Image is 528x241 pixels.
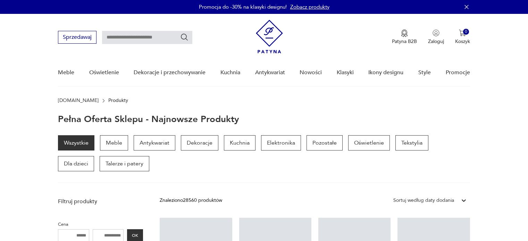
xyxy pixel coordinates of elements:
a: Pozostałe [307,135,343,150]
p: Koszyk [455,38,470,45]
p: Patyna B2B [392,38,417,45]
a: Antykwariat [134,135,175,150]
p: Promocja do -30% na klasyki designu! [199,3,287,10]
a: Zobacz produkty [290,3,329,10]
button: Patyna B2B [392,29,417,45]
button: Szukaj [180,33,188,41]
a: [DOMAIN_NAME] [58,98,99,103]
p: Produkty [108,98,128,103]
a: Promocje [446,59,470,86]
h1: Pełna oferta sklepu - najnowsze produkty [58,114,239,124]
a: Klasyki [337,59,354,86]
a: Dekoracje [181,135,218,150]
a: Ikona medaluPatyna B2B [392,29,417,45]
a: Talerze i patery [100,156,149,171]
a: Tekstylia [395,135,428,150]
a: Antykwariat [255,59,285,86]
a: Kuchnia [220,59,240,86]
a: Style [418,59,431,86]
a: Dekoracje i przechowywanie [134,59,206,86]
a: Oświetlenie [89,59,119,86]
button: 0Koszyk [455,29,470,45]
button: Sprzedawaj [58,31,97,44]
a: Ikony designu [368,59,403,86]
p: Zaloguj [428,38,444,45]
a: Dla dzieci [58,156,94,171]
img: Ikona medalu [401,29,408,37]
a: Oświetlenie [348,135,390,150]
div: Sortuj według daty dodania [393,197,454,204]
p: Filtruj produkty [58,198,143,205]
a: Elektronika [261,135,301,150]
a: Kuchnia [224,135,255,150]
a: Nowości [300,59,322,86]
a: Meble [58,59,74,86]
a: Sprzedawaj [58,35,97,40]
button: Zaloguj [428,29,444,45]
img: Ikona koszyka [459,29,466,36]
img: Patyna - sklep z meblami i dekoracjami vintage [256,20,283,53]
a: Meble [100,135,128,150]
div: Znaleziono 28560 produktów [160,197,222,204]
div: 0 [463,29,469,35]
img: Ikonka użytkownika [433,29,439,36]
p: Cena [58,221,143,228]
a: Wszystkie [58,135,94,150]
